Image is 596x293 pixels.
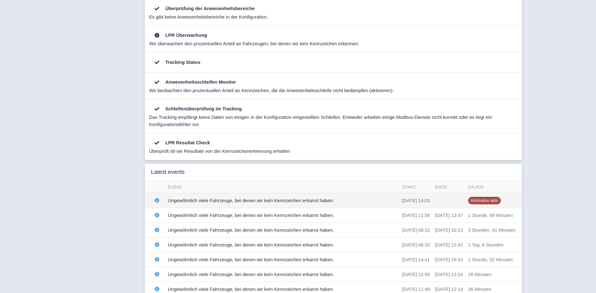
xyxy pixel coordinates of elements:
td: 1 Tag, 6 Stunden [466,237,522,252]
th: Start [400,181,433,193]
span: [DATE] 12:58 [402,272,430,277]
div: Das Tracking empfängt keine Daten von einigen in der Konfiguration eingestellten Schleifen. Entwe... [149,114,514,128]
td: 26 Minuten [466,267,522,282]
b: Anwesenheitsschleifen Monitor [165,79,236,85]
a: Anwesenheitsschleifen Monitor [151,79,236,85]
div: Wir beobachten den prozentuallen Anteil an Kennzeichen, die die Anwesenheitsschleife nicht bedämp... [149,87,514,94]
span: [DATE] 11:58 [402,213,430,218]
b: LPR Resultat Check [165,140,210,145]
span: [DATE] 13:24 [435,272,463,277]
span: [DATE] 06:32 [402,242,430,247]
b: Schleifenüberprüfung im Tracking [165,106,242,111]
b: Überprüfung der Anwesenheitsbereiche [165,6,255,11]
b: Tracking Status [165,59,200,65]
a: Schleifenüberprüfung im Tracking [151,106,242,111]
span: [DATE] 11:48 [402,286,430,292]
td: 3 Stunden, 41 Minuten [466,223,522,237]
td: Ungewöhnlich viele Fahrzeuge, bei denen wir kein Kennzeichen erkannt haben. [165,267,400,282]
div: Wir überwachen den prozentuellen Anteil an Fahrzeugen, bei denen wir kein Kennzeichen erkennen. [149,40,514,47]
span: [DATE] 14:41 [402,257,430,262]
span: [DATE] 12:14 [435,286,463,292]
div: Es gibt keine Anwesenheitsbereiche in der Konfiguration. [149,14,514,21]
span: [DATE] 06:32 [402,227,430,233]
span: Information aktiv [468,197,501,204]
a: LPR Resultat Check [151,140,210,145]
td: Ungewöhnlich viele Fahrzeuge, bei denen wir kein Kennzeichen erkannt haben. [165,193,400,208]
td: Ungewöhnlich viele Fahrzeuge, bei denen wir kein Kennzeichen erkannt haben. [165,208,400,223]
a: Überprüfung der Anwesenheitsbereiche [151,6,255,11]
h3: Latest events [151,169,185,176]
td: 1 Stunde, 49 Minuten [466,208,522,223]
td: 1 Stunde, 52 Minuten [466,252,522,267]
span: [DATE] 12:42 [435,242,463,247]
span: [DATE] 13:47 [435,213,463,218]
td: Ungewöhnlich viele Fahrzeuge, bei denen wir kein Kennzeichen erkannt haben. [165,237,400,252]
span: [DATE] 10:13 [435,227,463,233]
td: Ungewöhnlich viele Fahrzeuge, bei denen wir kein Kennzeichen erkannt haben. [165,223,400,237]
a: LPR Überwachung [151,32,207,38]
span: [DATE] 16:33 [435,257,463,262]
th: Ende [433,181,466,193]
span: [DATE] 14:03 [402,198,430,203]
a: Tracking Status [151,59,200,65]
th: Event [165,181,400,193]
b: LPR Überwachung [165,32,207,38]
td: Ungewöhnlich viele Fahrzeuge, bei denen wir kein Kennzeichen erkannt haben. [165,252,400,267]
div: Überprüft ob wir Resultate von der Kennzeichenerkennung erhalten [149,148,514,155]
th: Dauer [466,181,522,193]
